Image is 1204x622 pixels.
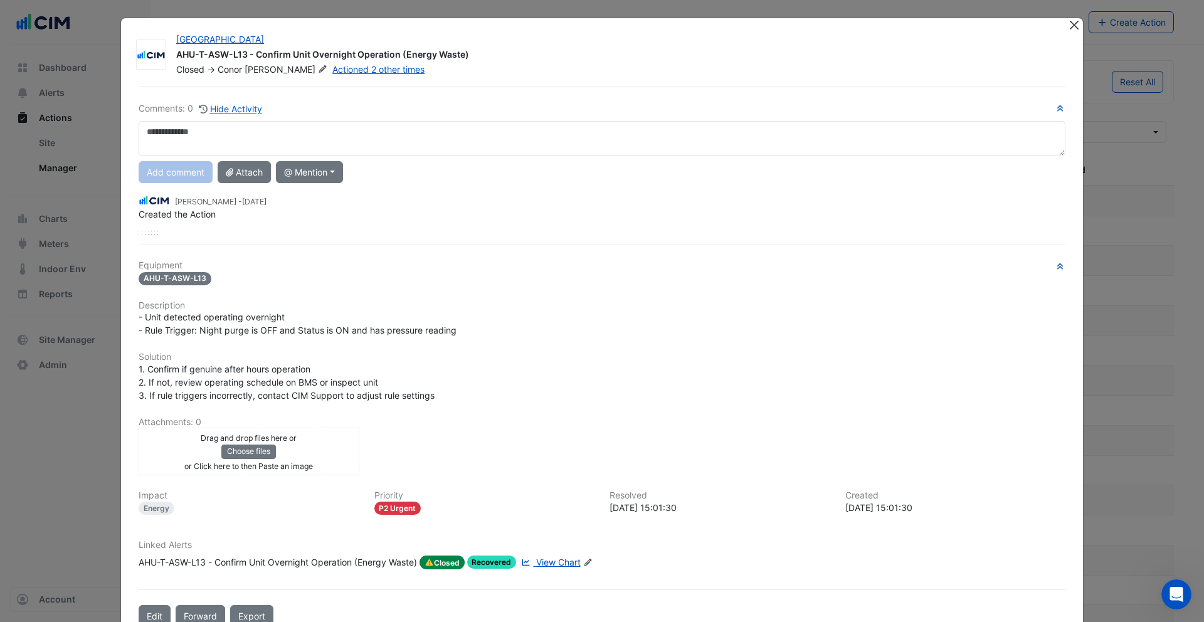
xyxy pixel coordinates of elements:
[218,161,271,183] button: Attach
[139,502,174,515] div: Energy
[25,27,124,41] img: logo
[139,102,263,116] div: Comments: 0
[197,20,222,45] img: Profile image for Mark
[610,490,830,501] h6: Resolved
[536,557,581,567] span: View Chart
[28,423,56,431] span: Home
[26,158,209,171] div: Send us a message
[13,147,238,195] div: Send us a messageWe typically reply within 2 hours
[1067,18,1080,31] button: Close
[199,423,219,431] span: Help
[104,423,147,431] span: Messages
[221,445,276,458] button: Choose files
[139,490,359,501] h6: Impact
[26,171,209,184] div: We typically reply within 2 hours
[845,501,1066,514] div: [DATE] 15:01:30
[83,391,167,441] button: Messages
[1161,579,1191,609] iframe: Intercom live chat
[610,501,830,514] div: [DATE] 15:01:30
[167,391,251,441] button: Help
[845,490,1066,501] h6: Created
[176,48,1053,63] div: AHU-T-ASW-L13 - Confirm Unit Overnight Operation (Energy Waste)
[374,502,421,515] div: P2 Urgent
[137,49,166,61] img: CIM
[139,540,1065,551] h6: Linked Alerts
[198,102,263,116] button: Hide Activity
[184,461,313,471] small: or Click here to then Paste an image
[139,272,211,285] span: AHU-T-ASW-L13
[332,64,425,75] a: Actioned 2 other times
[139,260,1065,271] h6: Equipment
[139,556,417,569] div: AHU-T-ASW-L13 - Confirm Unit Overnight Operation (Energy Waste)
[176,34,264,45] a: [GEOGRAPHIC_DATA]
[25,89,226,110] p: Hi [PERSON_NAME]
[207,64,215,75] span: ->
[139,417,1065,428] h6: Attachments: 0
[218,64,242,75] span: Conor
[201,433,297,443] small: Drag and drop files here or
[139,194,170,208] img: CIM
[519,556,580,569] a: View Chart
[176,64,204,75] span: Closed
[420,556,465,569] span: Closed
[25,110,226,132] p: How can we help?
[173,20,198,45] img: Profile image for Liam
[467,556,517,569] span: Recovered
[245,63,330,76] span: [PERSON_NAME]
[149,20,174,45] img: Profile image for Shafayet
[139,312,457,335] span: - Unit detected operating overnight - Rule Trigger: Night purge is OFF and Status is ON and has p...
[139,352,1065,362] h6: Solution
[242,197,267,206] span: 2025-08-06 15:01:30
[276,161,343,183] button: @ Mention
[139,364,435,401] span: 1. Confirm if genuine after hours operation 2. If not, review operating schedule on BMS or inspec...
[175,196,267,208] small: [PERSON_NAME] -
[583,558,593,567] fa-icon: Edit Linked Alerts
[139,300,1065,311] h6: Description
[374,490,595,501] h6: Priority
[139,209,216,219] span: Created the Action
